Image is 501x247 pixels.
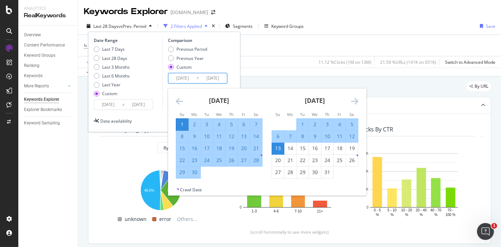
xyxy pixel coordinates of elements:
[346,145,358,152] div: 19
[125,215,147,223] span: unknown
[102,73,130,79] div: Last 6 Months
[351,97,358,106] div: Move forward to switch to the next month.
[237,130,250,142] td: Selected. Friday, September 13, 2024
[250,121,262,128] div: 7
[250,157,262,164] div: 28
[24,42,65,49] div: Content Performance
[180,187,202,193] div: Crawl Date
[261,20,307,32] button: Keyword Groups
[24,96,59,103] div: Keywords Explorer
[94,100,122,110] input: Start Date
[93,23,118,29] span: Last 28 Days
[211,10,215,15] div: arrow-right-arrow-left
[144,189,154,193] text: 48.6%
[97,229,482,235] div: (scroll horizontally to see more widgets)
[284,157,296,164] div: 21
[94,37,161,43] div: Date Range
[84,6,168,18] div: Keywords Explorer
[213,142,225,154] td: Selected. Wednesday, September 18, 2024
[176,169,188,176] div: 29
[24,82,66,90] a: More Reports
[309,154,321,166] td: Choose Wednesday, October 23, 2024 as your check-out date. It’s available.
[201,145,213,152] div: 17
[168,37,229,43] div: Comparison
[350,112,354,117] small: Sa
[446,213,456,217] text: 100 %
[284,166,296,178] td: Choose Monday, October 28, 2024 as your check-out date. It’s available.
[346,118,358,130] td: Selected. Saturday, October 5, 2024
[366,205,369,209] text: 0
[176,118,188,130] td: Selected as start date. Sunday, September 1, 2024
[157,142,215,153] button: By: pagetype Level 1
[176,121,188,128] div: 1
[318,59,371,65] div: 11.12 % Clicks ( 1M on 13M )
[305,96,325,105] strong: [DATE]
[491,223,497,229] span: 1
[24,6,72,12] div: Analytics
[252,210,257,214] text: 1-3
[284,142,296,154] td: Choose Monday, October 14, 2024 as your check-out date. It’s available.
[177,55,204,61] div: Previous Year
[94,91,130,97] div: Custom
[102,82,120,88] div: Last Year
[210,23,216,30] div: times
[188,169,200,176] div: 30
[24,82,49,90] div: More Reports
[325,112,329,117] small: Th
[242,112,246,117] small: Fr
[486,23,495,29] div: Save
[200,154,213,166] td: Selected. Tuesday, September 24, 2024
[346,133,358,140] div: 12
[188,154,200,166] td: Selected. Monday, September 23, 2024
[238,157,250,164] div: 27
[188,118,200,130] td: Selected. Monday, September 2, 2024
[105,167,215,211] div: A chart.
[213,121,225,128] div: 4
[346,154,358,166] td: Choose Saturday, October 26, 2024 as your check-out date. It’s available.
[102,91,117,97] div: Custom
[102,64,130,70] div: Last 3 Months
[84,56,104,68] button: Apply
[216,112,222,117] small: We
[225,154,237,166] td: Selected. Thursday, September 26, 2024
[225,133,237,140] div: 12
[296,166,309,178] td: Choose Tuesday, October 29, 2024 as your check-out date. It’s available.
[321,169,333,176] div: 31
[284,145,296,152] div: 14
[272,130,284,142] td: Selected. Sunday, October 6, 2024
[213,130,225,142] td: Selected. Wednesday, September 11, 2024
[297,145,309,152] div: 15
[374,209,381,212] text: 0 - 5
[295,210,302,214] text: 7-10
[359,126,393,133] div: Clicks By CTR
[176,142,188,154] td: Selected. Sunday, September 15, 2024
[309,130,321,142] td: Selected. Wednesday, October 9, 2024
[346,121,358,128] div: 5
[321,154,333,166] td: Choose Thursday, October 24, 2024 as your check-out date. It’s available.
[272,145,284,152] div: 13
[161,20,210,32] button: 2 Filters Applied
[334,157,346,164] div: 25
[333,154,346,166] td: Choose Friday, October 25, 2024 as your check-out date. It’s available.
[188,130,200,142] td: Selected. Monday, September 9, 2024
[321,130,333,142] td: Selected. Thursday, October 10, 2024
[442,56,495,68] button: Switch to Advanced Mode
[447,209,453,212] text: 70 -
[94,46,130,52] div: Last 7 Days
[309,142,321,154] td: Choose Wednesday, October 16, 2024 as your check-out date. It’s available.
[321,142,333,154] td: Choose Thursday, October 17, 2024 as your check-out date. It’s available.
[213,154,225,166] td: Selected. Wednesday, September 25, 2024
[405,213,408,217] text: %
[416,209,427,212] text: 20 - 40
[238,133,250,140] div: 13
[434,213,438,217] text: %
[200,142,213,154] td: Selected. Tuesday, September 17, 2024
[321,133,333,140] div: 10
[200,118,213,130] td: Selected. Tuesday, September 3, 2024
[24,12,72,20] div: RealKeywords
[225,145,237,152] div: 19
[321,145,333,152] div: 17
[168,73,197,83] input: Start Date
[188,133,200,140] div: 9
[309,169,321,176] div: 30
